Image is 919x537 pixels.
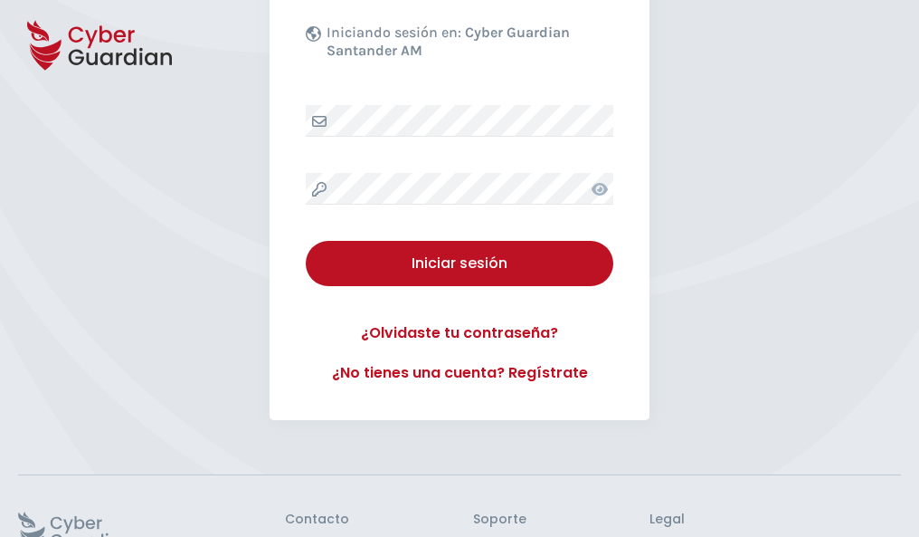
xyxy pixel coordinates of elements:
h3: Contacto [285,512,349,528]
button: Iniciar sesión [306,241,613,286]
a: ¿No tienes una cuenta? Regístrate [306,362,613,384]
div: Iniciar sesión [319,253,600,274]
h3: Legal [649,512,901,528]
a: ¿Olvidaste tu contraseña? [306,322,613,344]
h3: Soporte [473,512,526,528]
